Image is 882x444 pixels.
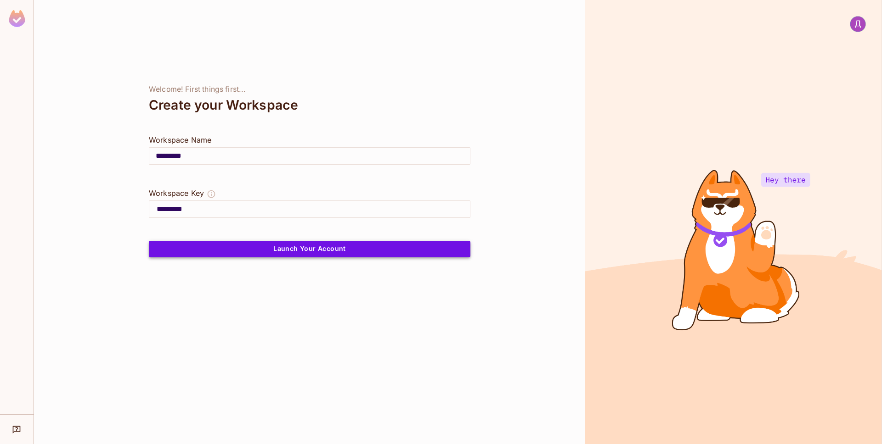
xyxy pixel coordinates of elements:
img: Данил Бердюк [850,17,865,32]
div: Help & Updates [6,420,27,438]
div: Welcome! First things first... [149,85,470,94]
div: Workspace Key [149,188,204,199]
button: Launch Your Account [149,241,470,257]
button: The Workspace Key is unique, and serves as the identifier of your workspace. [207,188,216,200]
img: SReyMgAAAABJRU5ErkJggg== [9,10,25,27]
div: Create your Workspace [149,94,470,116]
div: Workspace Name [149,134,470,145]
